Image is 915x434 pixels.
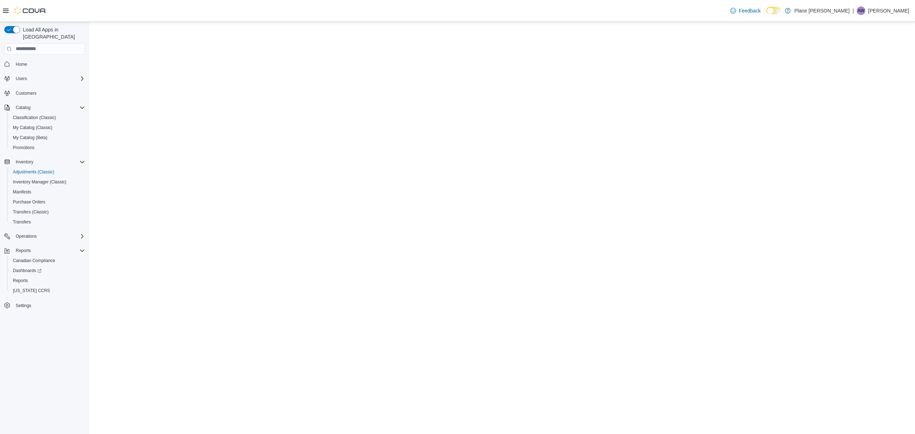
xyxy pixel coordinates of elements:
[7,266,88,276] a: Dashboards
[7,143,88,153] button: Promotions
[10,113,59,122] a: Classification (Classic)
[14,7,46,14] img: Cova
[1,246,88,256] button: Reports
[10,208,85,216] span: Transfers (Classic)
[10,143,85,152] span: Promotions
[7,177,88,187] button: Inventory Manager (Classic)
[13,89,39,98] a: Customers
[7,207,88,217] button: Transfers (Classic)
[13,232,40,241] button: Operations
[7,167,88,177] button: Adjustments (Classic)
[1,300,88,310] button: Settings
[13,60,30,69] a: Home
[7,286,88,296] button: [US_STATE] CCRS
[10,286,85,295] span: Washington CCRS
[1,157,88,167] button: Inventory
[10,113,85,122] span: Classification (Classic)
[13,209,49,215] span: Transfers (Classic)
[10,133,85,142] span: My Catalog (Beta)
[10,168,57,176] a: Adjustments (Classic)
[1,74,88,84] button: Users
[16,105,30,110] span: Catalog
[10,198,85,206] span: Purchase Orders
[13,135,48,140] span: My Catalog (Beta)
[10,178,85,186] span: Inventory Manager (Classic)
[13,219,31,225] span: Transfers
[16,76,27,82] span: Users
[10,276,31,285] a: Reports
[13,145,35,151] span: Promotions
[16,248,31,253] span: Reports
[1,231,88,241] button: Operations
[13,288,50,294] span: [US_STATE] CCRS
[13,268,41,273] span: Dashboards
[7,123,88,133] button: My Catalog (Classic)
[10,276,85,285] span: Reports
[10,286,53,295] a: [US_STATE] CCRS
[739,7,761,14] span: Feedback
[16,303,31,309] span: Settings
[7,187,88,197] button: Manifests
[10,133,50,142] a: My Catalog (Beta)
[16,233,37,239] span: Operations
[16,61,27,67] span: Home
[13,199,45,205] span: Purchase Orders
[7,217,88,227] button: Transfers
[13,89,85,98] span: Customers
[7,133,88,143] button: My Catalog (Beta)
[13,232,85,241] span: Operations
[13,158,85,166] span: Inventory
[13,158,36,166] button: Inventory
[1,88,88,98] button: Customers
[13,258,55,263] span: Canadian Compliance
[10,266,85,275] span: Dashboards
[4,56,85,329] nav: Complex example
[1,59,88,69] button: Home
[852,6,854,15] p: |
[857,6,865,15] div: Auston Wilson
[857,6,864,15] span: AW
[13,301,34,310] a: Settings
[13,60,85,69] span: Home
[13,115,56,120] span: Classification (Classic)
[13,74,85,83] span: Users
[16,90,36,96] span: Customers
[10,256,85,265] span: Canadian Compliance
[13,169,54,175] span: Adjustments (Classic)
[10,208,51,216] a: Transfers (Classic)
[10,198,48,206] a: Purchase Orders
[10,188,85,196] span: Manifests
[10,178,69,186] a: Inventory Manager (Classic)
[13,74,30,83] button: Users
[10,123,55,132] a: My Catalog (Classic)
[10,123,85,132] span: My Catalog (Classic)
[10,218,85,226] span: Transfers
[13,246,34,255] button: Reports
[10,218,34,226] a: Transfers
[1,103,88,113] button: Catalog
[7,276,88,286] button: Reports
[7,197,88,207] button: Purchase Orders
[868,6,909,15] p: [PERSON_NAME]
[727,4,763,18] a: Feedback
[7,256,88,266] button: Canadian Compliance
[13,278,28,283] span: Reports
[13,103,85,112] span: Catalog
[794,6,850,15] p: Plane [PERSON_NAME]
[10,168,85,176] span: Adjustments (Classic)
[13,301,85,310] span: Settings
[10,188,34,196] a: Manifests
[13,246,85,255] span: Reports
[20,26,85,40] span: Load All Apps in [GEOGRAPHIC_DATA]
[10,256,58,265] a: Canadian Compliance
[13,125,53,130] span: My Catalog (Classic)
[10,143,38,152] a: Promotions
[10,266,44,275] a: Dashboards
[13,179,66,185] span: Inventory Manager (Classic)
[16,159,33,165] span: Inventory
[766,7,781,14] input: Dark Mode
[13,189,31,195] span: Manifests
[13,103,33,112] button: Catalog
[7,113,88,123] button: Classification (Classic)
